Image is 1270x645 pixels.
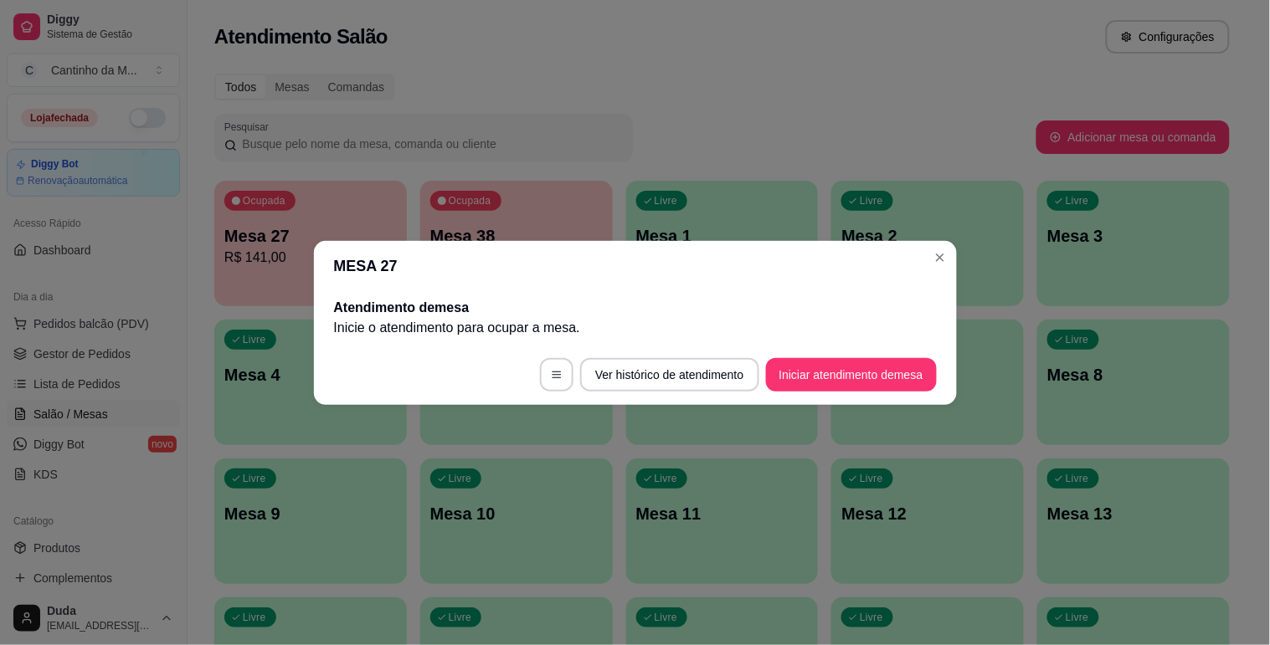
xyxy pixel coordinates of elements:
[580,358,758,392] button: Ver histórico de atendimento
[314,241,957,291] header: MESA 27
[334,318,937,338] p: Inicie o atendimento para ocupar a mesa .
[334,298,937,318] h2: Atendimento de mesa
[766,358,937,392] button: Iniciar atendimento demesa
[927,244,954,271] button: Close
